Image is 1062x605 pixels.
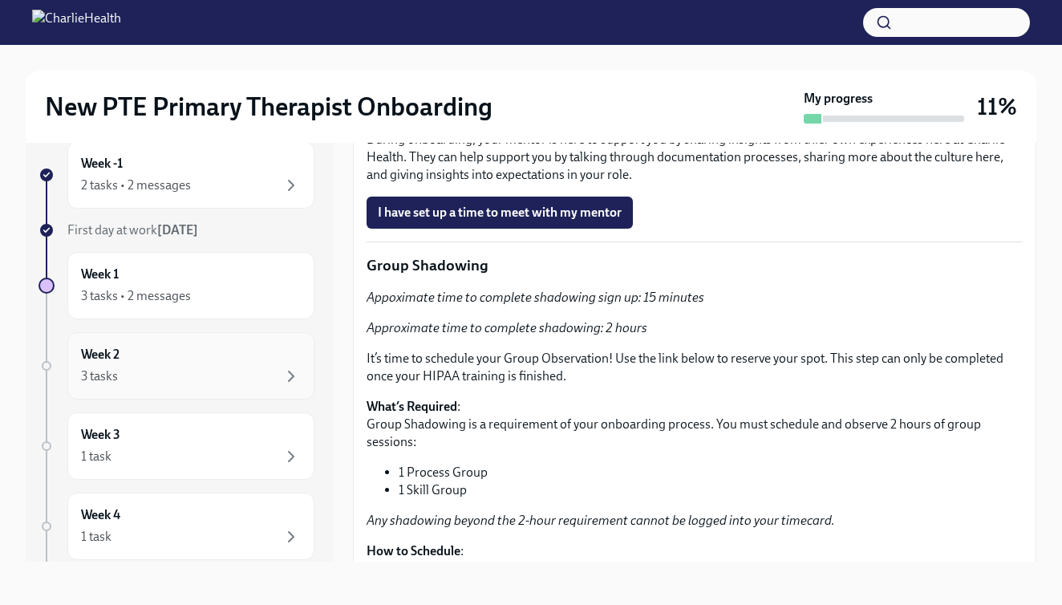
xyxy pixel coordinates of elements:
h6: Week 1 [81,266,119,283]
li: 1 Skill Group [399,481,1023,499]
a: First day at work[DATE] [39,221,314,239]
div: 1 task [81,448,111,465]
h6: Week 3 [81,426,120,444]
img: CharlieHealth [32,10,121,35]
p: Group Shadowing [367,255,1023,276]
a: Week 31 task [39,412,314,480]
li: 1 Process Group [399,464,1023,481]
h2: New PTE Primary Therapist Onboarding [45,91,492,123]
a: Week -12 tasks • 2 messages [39,141,314,209]
strong: My progress [804,90,873,108]
h3: 11% [977,92,1017,121]
a: Week 41 task [39,493,314,560]
em: Appoximate time to complete shadowing sign up: 15 minutes [367,290,704,305]
p: : Group Shadowing is a requirement of your onboarding process. You must schedule and observe 2 ho... [367,398,1023,451]
strong: How to Schedule [367,543,460,558]
div: 2 tasks • 2 messages [81,177,191,194]
a: Week 23 tasks [39,332,314,400]
a: Week 13 tasks • 2 messages [39,252,314,319]
em: Any shadowing beyond the 2-hour requirement cannot be logged into your timecard. [367,513,835,528]
h6: Week -1 [81,155,123,173]
div: 1 task [81,528,111,546]
strong: [DATE] [157,222,198,238]
p: It’s time to schedule your Group Observation! Use the link below to reserve your spot. This step ... [367,350,1023,385]
div: 3 tasks [81,367,118,385]
strong: What’s Required [367,399,457,414]
button: I have set up a time to meet with my mentor [367,197,633,229]
h6: Week 2 [81,346,120,363]
h6: Week 4 [81,506,120,524]
em: Approximate time to complete shadowing: 2 hours [367,320,647,335]
span: I have set up a time to meet with my mentor [378,205,622,221]
p: During onboarding, your mentor is here to support you by sharing insights from thier own experien... [367,131,1023,184]
div: 3 tasks • 2 messages [81,287,191,305]
span: First day at work [67,222,198,238]
p: : [367,542,1023,560]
